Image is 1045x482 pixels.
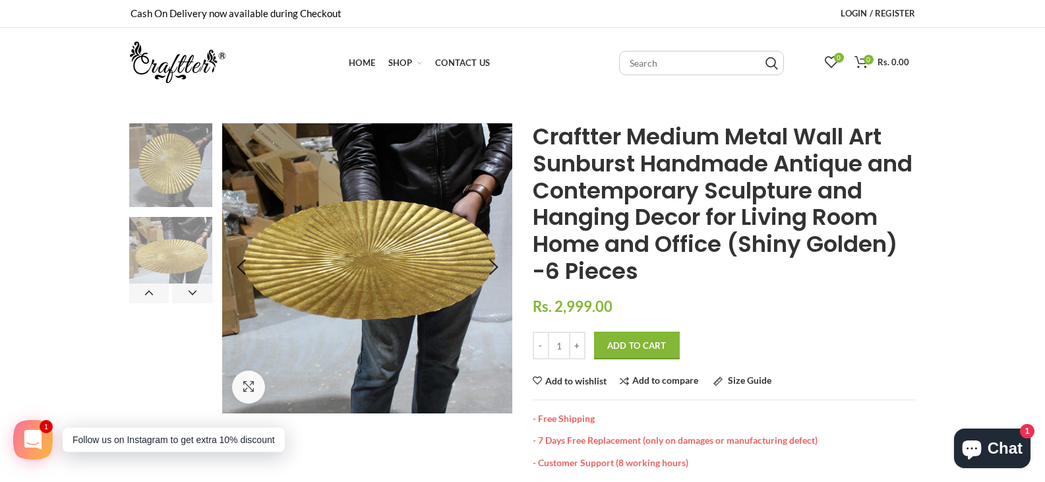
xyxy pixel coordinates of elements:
[533,332,549,359] input: -
[342,49,382,76] a: Home
[172,284,212,303] button: Next
[950,429,1034,471] inbox-online-store-chat: Shopify online store chat
[129,217,213,301] img: CMWA-8-3_0886535d-1c84-452f-89b6-a25645b26a54_150x_crop_center.jpg
[841,8,915,18] span: Login / Register
[382,49,429,76] a: Shop
[435,57,490,68] span: Contact Us
[129,284,169,303] button: Previous
[130,42,225,83] img: craftter.com
[632,375,698,386] span: Add to compare
[728,375,771,386] span: Size Guide
[765,57,778,70] input: Search
[848,49,916,76] a: 0 Rs. 0.00
[533,297,612,315] span: Rs. 2,999.00
[545,377,607,386] span: Add to wishlist
[533,400,916,469] div: - Free Shipping - 7 Days Free Replacement (only on damages or manufacturing defect) - Customer Su...
[129,123,213,207] img: CMWA-8-2_6efc1a56-ae9d-4d43-85e4-5058a04a1d22_150x_crop_center.jpg
[569,332,585,359] input: +
[594,332,680,359] button: Add to Cart
[834,53,844,63] span: 0
[619,51,784,75] input: Search
[713,376,771,386] a: Size Guide
[429,49,496,76] a: Contact Us
[533,377,607,386] a: Add to wishlist
[388,57,412,68] span: Shop
[864,55,874,65] span: 0
[533,121,912,287] span: Craftter Medium Metal Wall Art Sunburst Handmade Antique and Contemporary Sculpture and Hanging D...
[620,376,698,386] a: Add to compare
[818,49,845,76] a: 0
[349,57,375,68] span: Home
[40,420,52,433] span: 1
[878,57,909,67] span: Rs. 0.00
